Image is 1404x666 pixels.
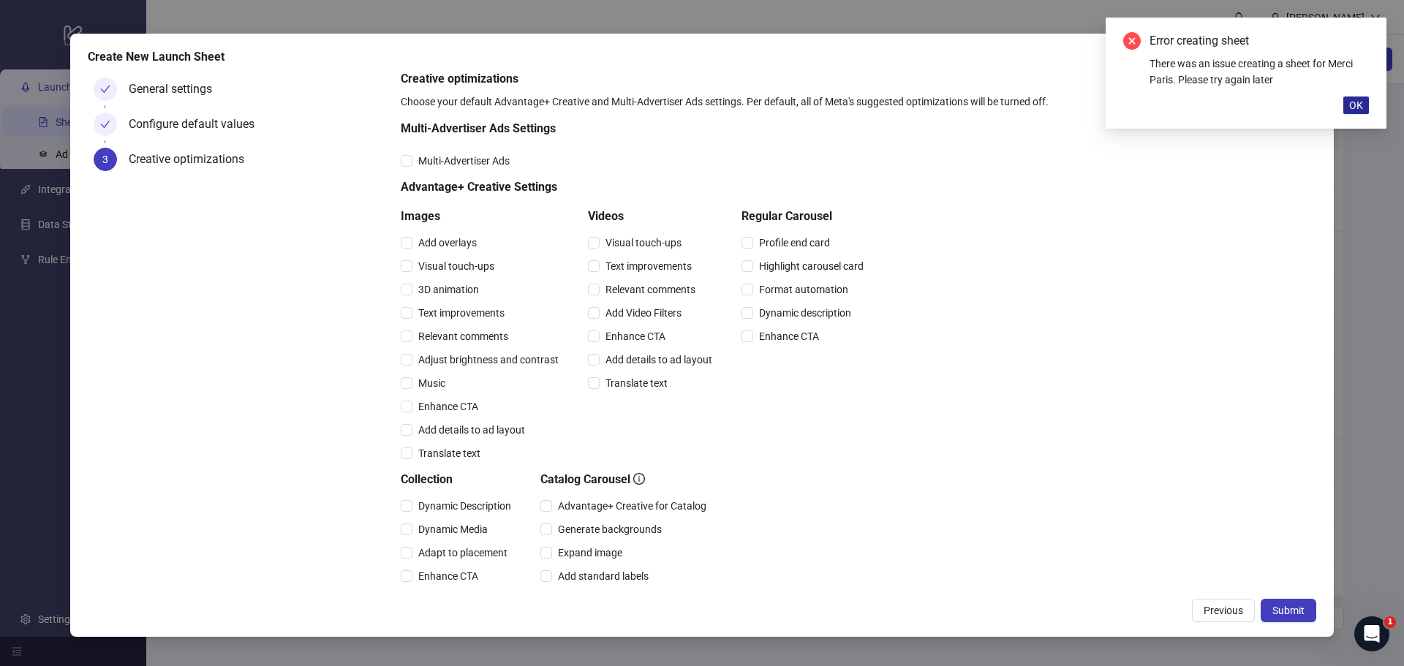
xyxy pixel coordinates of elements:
button: OK [1343,97,1369,114]
div: General settings [129,77,224,101]
span: Add details to ad layout [412,422,531,438]
span: Dynamic description [753,305,857,321]
span: Submit [1272,605,1305,616]
span: Dynamic Media [412,521,494,537]
span: Enhance CTA [412,398,484,415]
span: 1 [1384,616,1396,628]
span: check [100,84,110,94]
span: Music [412,375,451,391]
a: Close [1353,32,1369,48]
span: Adjust brightness and contrast [412,352,565,368]
span: Add standard labels [552,568,654,584]
span: close-circle [1123,32,1141,50]
div: There was an issue creating a sheet for Merci Paris. Please try again later [1150,56,1369,88]
div: Configure default values [129,113,266,136]
span: 3D animation [412,281,485,298]
span: Translate text [412,445,486,461]
span: Generate backgrounds [552,521,668,537]
div: Error creating sheet [1150,32,1369,50]
span: Text improvements [412,305,510,321]
span: Expand image [552,545,628,561]
span: Relevant comments [412,328,514,344]
button: Submit [1261,599,1316,622]
h5: Regular Carousel [741,208,869,225]
span: Highlight carousel card [753,258,869,274]
h5: Videos [588,208,718,225]
span: Advantage+ Creative for Catalog [552,498,712,514]
span: Adapt to placement [412,545,513,561]
span: Relevant comments [600,281,701,298]
span: Add Video Filters [600,305,687,321]
span: Visual touch-ups [412,258,500,274]
span: check [100,119,110,129]
span: Enhance CTA [600,328,671,344]
h5: Advantage+ Creative Settings [401,178,869,196]
button: Previous [1192,599,1255,622]
div: Create New Launch Sheet [88,48,1316,66]
span: Visual touch-ups [600,235,687,251]
span: Add details to ad layout [600,352,718,368]
span: Enhance CTA [753,328,825,344]
span: Text improvements [600,258,698,274]
span: Format automation [753,281,854,298]
span: Previous [1204,605,1243,616]
span: Enhance CTA [412,568,484,584]
iframe: Intercom live chat [1354,616,1389,651]
span: Add overlays [412,235,483,251]
h5: Creative optimizations [401,70,1310,88]
span: Translate text [600,375,673,391]
span: OK [1349,99,1363,111]
span: Profile end card [753,235,836,251]
div: Creative optimizations [129,148,256,171]
h5: Multi-Advertiser Ads Settings [401,120,869,137]
h5: Collection [401,471,517,488]
span: Multi-Advertiser Ads [412,153,516,169]
span: 3 [102,154,108,165]
span: info-circle [633,473,645,485]
h5: Images [401,208,565,225]
span: Dynamic Description [412,498,517,514]
div: Choose your default Advantage+ Creative and Multi-Advertiser Ads settings. Per default, all of Me... [401,94,1310,110]
h5: Catalog Carousel [540,471,712,488]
